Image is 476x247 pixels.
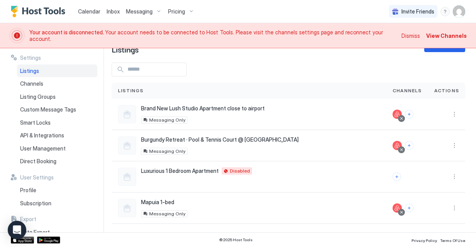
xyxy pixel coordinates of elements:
div: menu [440,7,450,16]
span: Brand New Lush Studio Apartment close to airport [141,105,265,112]
button: More options [450,110,459,119]
span: Luxurious 1 Bedroom Apartment [141,167,219,174]
div: menu [450,172,459,181]
span: Export [20,216,36,223]
span: Channels [393,87,422,94]
span: User Settings [20,174,54,181]
span: Smart Locks [20,119,51,126]
span: Pricing [168,8,185,15]
span: Calendar [78,8,100,15]
span: Messaging [126,8,153,15]
a: Data Export [17,226,97,239]
div: Dismiss [401,32,420,40]
span: Mapuia 1-bed [141,199,174,206]
a: Subscription [17,197,97,210]
div: User profile [453,5,465,18]
button: Connect channels [393,173,401,181]
a: Terms Of Use [440,236,465,244]
button: More options [450,203,459,213]
span: Listings [112,43,139,55]
span: Listings [118,87,144,94]
a: Custom Message Tags [17,103,97,116]
span: Subscription [20,200,51,207]
span: API & Integrations [20,132,64,139]
span: Settings [20,54,41,61]
input: Input Field [124,63,186,76]
span: Listings [20,68,39,74]
span: Inbox [107,8,120,15]
button: More options [450,172,459,181]
span: Invite Friends [401,8,434,15]
a: Host Tools Logo [11,6,69,17]
div: View Channels [426,32,467,40]
span: Custom Message Tags [20,106,76,113]
a: Privacy Policy [411,236,437,244]
span: Terms Of Use [440,238,465,243]
span: Privacy Policy [411,238,437,243]
span: Burgundy Retreat · Pool & Tennis Court @ [GEOGRAPHIC_DATA] [141,136,299,143]
span: Direct Booking [20,158,56,165]
a: Direct Booking [17,155,97,168]
div: menu [450,110,459,119]
div: menu [450,203,459,213]
span: Profile [20,187,36,194]
a: Listing Groups [17,90,97,103]
button: Connect channels [405,110,413,118]
span: Actions [434,87,459,94]
span: Data Export [20,229,50,236]
span: Channels [20,80,43,87]
span: © 2025 Host Tools [219,237,253,242]
a: Channels [17,77,97,90]
a: App Store [11,237,34,244]
span: Your account is disconnected. [29,29,105,36]
span: Listing Groups [20,93,56,100]
a: Smart Locks [17,116,97,129]
a: Calendar [78,7,100,15]
a: Profile [17,184,97,197]
a: Listings [17,64,97,78]
a: Inbox [107,7,120,15]
div: menu [450,141,459,150]
a: User Management [17,142,97,155]
button: Connect channels [405,141,413,150]
button: More options [450,141,459,150]
div: Open Intercom Messenger [8,221,26,239]
a: Google Play Store [37,237,60,244]
a: API & Integrations [17,129,97,142]
button: Connect channels [405,204,413,212]
span: User Management [20,145,66,152]
span: Your account needs to be connected to Host Tools. Please visit the channels settings page and rec... [29,29,397,42]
